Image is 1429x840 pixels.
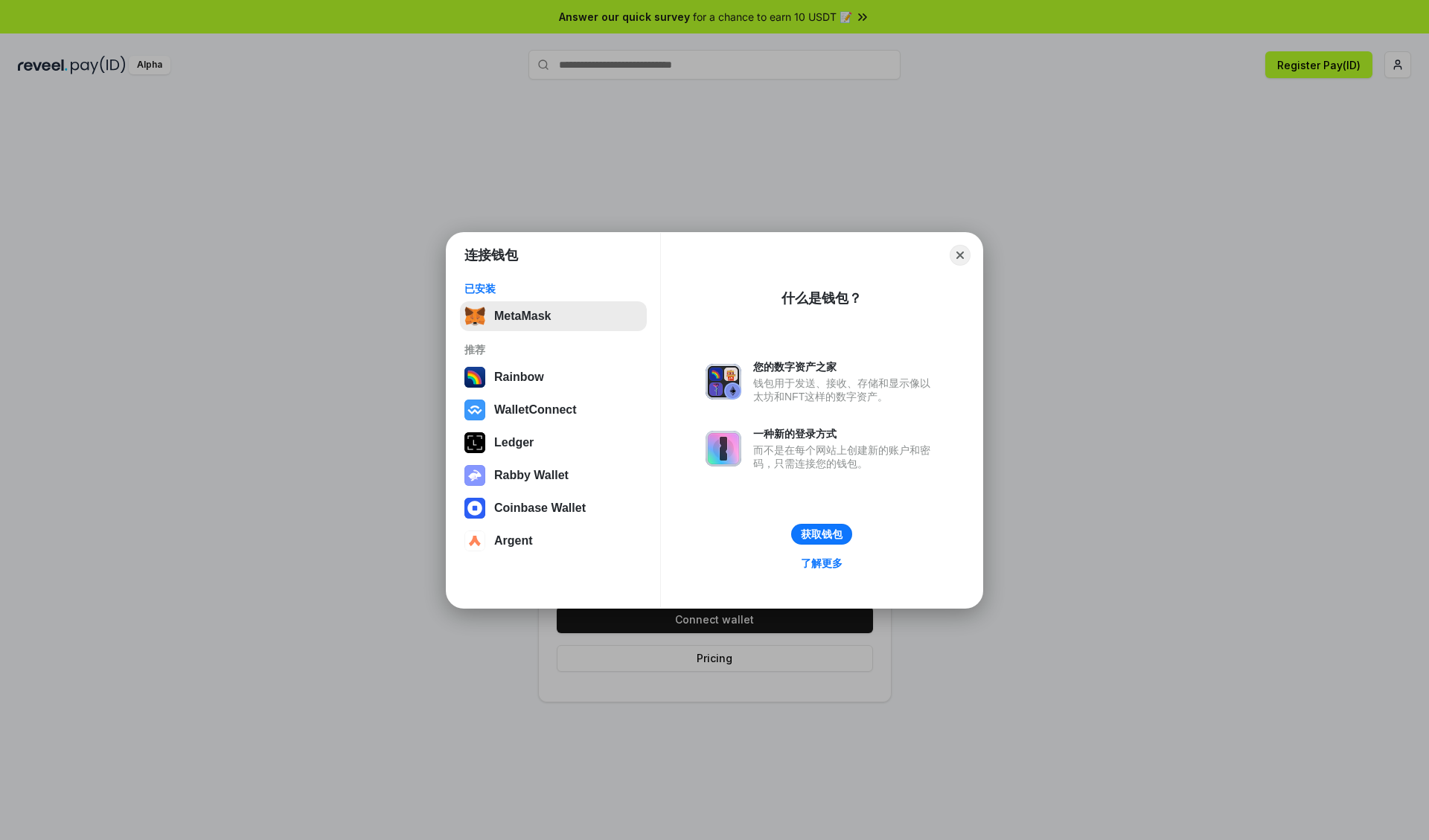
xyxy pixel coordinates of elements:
[464,498,485,519] img: svg+xml,%3Csvg%20width%3D%2228%22%20height%3D%2228%22%20viewBox%3D%220%200%2028%2028%22%20fill%3D...
[464,432,485,453] img: svg+xml,%3Csvg%20xmlns%3D%22http%3A%2F%2Fwww.w3.org%2F2000%2Fsvg%22%20width%3D%2228%22%20height%3...
[460,428,647,458] button: Ledger
[460,493,647,523] button: Coinbase Wallet
[753,443,938,470] div: 而不是在每个网站上创建新的账户和密码，只需连接您的钱包。
[494,534,533,548] div: Argent
[753,376,938,403] div: 钱包用于发送、接收、存储和显示像以太坊和NFT这样的数字资产。
[460,362,647,392] button: Rainbow
[781,289,862,307] div: 什么是钱包？
[950,245,971,266] button: Close
[460,526,647,556] button: Argent
[706,431,741,467] img: svg+xml,%3Csvg%20xmlns%3D%22http%3A%2F%2Fwww.w3.org%2F2000%2Fsvg%22%20fill%3D%22none%22%20viewBox...
[464,343,642,356] div: 推荐
[460,395,647,425] button: WalletConnect
[801,557,843,570] div: 了解更多
[494,371,544,384] div: Rainbow
[753,427,938,440] div: 一种新的登录方式
[464,282,642,295] div: 已安装
[464,400,485,420] img: svg+xml,%3Csvg%20width%3D%2228%22%20height%3D%2228%22%20viewBox%3D%220%200%2028%2028%22%20fill%3D...
[460,461,647,490] button: Rabby Wallet
[494,436,534,449] div: Ledger
[791,524,852,545] button: 获取钱包
[464,465,485,486] img: svg+xml,%3Csvg%20xmlns%3D%22http%3A%2F%2Fwww.w3.org%2F2000%2Fsvg%22%20fill%3D%22none%22%20viewBox...
[464,246,518,264] h1: 连接钱包
[464,306,485,327] img: svg+xml,%3Csvg%20fill%3D%22none%22%20height%3D%2233%22%20viewBox%3D%220%200%2035%2033%22%20width%...
[494,501,586,515] div: Coinbase Wallet
[494,310,551,323] div: MetaMask
[494,403,577,417] div: WalletConnect
[801,528,843,541] div: 获取钱包
[494,469,569,482] div: Rabby Wallet
[792,554,851,573] a: 了解更多
[460,301,647,331] button: MetaMask
[753,360,938,373] div: 您的数字资产之家
[706,364,741,400] img: svg+xml,%3Csvg%20xmlns%3D%22http%3A%2F%2Fwww.w3.org%2F2000%2Fsvg%22%20fill%3D%22none%22%20viewBox...
[464,530,485,551] img: svg+xml,%3Csvg%20width%3D%2228%22%20height%3D%2228%22%20viewBox%3D%220%200%2028%2028%22%20fill%3D...
[464,367,485,388] img: svg+xml,%3Csvg%20width%3D%22120%22%20height%3D%22120%22%20viewBox%3D%220%200%20120%20120%22%20fil...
